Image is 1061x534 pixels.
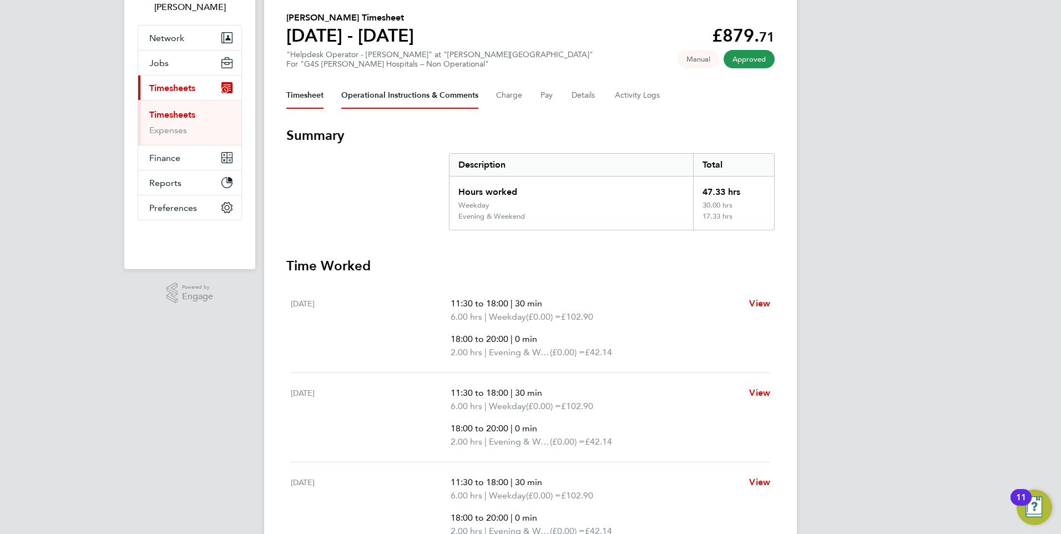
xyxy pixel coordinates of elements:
[585,436,612,447] span: £42.14
[484,347,487,357] span: |
[511,387,513,398] span: |
[749,298,770,309] span: View
[693,201,774,212] div: 30.00 hrs
[149,153,180,163] span: Finance
[749,477,770,487] span: View
[749,387,770,398] span: View
[286,59,593,69] div: For "G4S [PERSON_NAME] Hospitals – Non Operational"
[511,512,513,523] span: |
[511,477,513,487] span: |
[138,75,241,100] button: Timesheets
[749,386,770,400] a: View
[449,154,693,176] div: Description
[149,125,187,135] a: Expenses
[693,177,774,201] div: 47.33 hrs
[572,82,597,109] button: Details
[749,297,770,310] a: View
[561,490,593,501] span: £102.90
[724,50,775,68] span: This timesheet has been approved.
[182,292,213,301] span: Engage
[458,201,489,210] div: Weekday
[515,512,537,523] span: 0 min
[484,401,487,411] span: |
[526,490,561,501] span: (£0.00) =
[286,257,775,275] h3: Time Worked
[138,1,242,14] span: Catherine Rowland
[515,477,542,487] span: 30 min
[149,83,195,93] span: Timesheets
[511,298,513,309] span: |
[451,347,482,357] span: 2.00 hrs
[678,50,719,68] span: This timesheet was manually created.
[166,283,214,304] a: Powered byEngage
[693,212,774,230] div: 17.33 hrs
[484,436,487,447] span: |
[291,297,451,359] div: [DATE]
[515,387,542,398] span: 30 min
[149,203,197,213] span: Preferences
[511,334,513,344] span: |
[451,512,508,523] span: 18:00 to 20:00
[286,24,414,47] h1: [DATE] - [DATE]
[526,401,561,411] span: (£0.00) =
[540,82,554,109] button: Pay
[1016,497,1026,512] div: 11
[550,347,585,357] span: (£0.00) =
[138,170,241,195] button: Reports
[138,145,241,170] button: Finance
[138,195,241,220] button: Preferences
[341,82,478,109] button: Operational Instructions & Comments
[489,400,526,413] span: Weekday
[550,436,585,447] span: (£0.00) =
[286,82,324,109] button: Timesheet
[182,283,213,292] span: Powered by
[561,311,593,322] span: £102.90
[1017,490,1052,525] button: Open Resource Center, 11 new notifications
[489,435,550,449] span: Evening & Weekend
[615,82,661,109] button: Activity Logs
[286,127,775,144] h3: Summary
[451,436,482,447] span: 2.00 hrs
[515,334,537,344] span: 0 min
[515,423,537,434] span: 0 min
[138,231,242,249] img: fastbook-logo-retina.png
[458,212,525,221] div: Evening & Weekend
[759,29,775,45] span: 71
[138,51,241,75] button: Jobs
[489,310,526,324] span: Weekday
[138,231,242,249] a: Go to home page
[451,490,482,501] span: 6.00 hrs
[286,50,593,69] div: "Helpdesk Operator - [PERSON_NAME]" at "[PERSON_NAME][GEOGRAPHIC_DATA]"
[526,311,561,322] span: (£0.00) =
[451,401,482,411] span: 6.00 hrs
[451,298,508,309] span: 11:30 to 18:00
[749,476,770,489] a: View
[585,347,612,357] span: £42.14
[451,423,508,434] span: 18:00 to 20:00
[149,58,169,68] span: Jobs
[511,423,513,434] span: |
[149,178,181,188] span: Reports
[149,33,184,43] span: Network
[451,334,508,344] span: 18:00 to 20:00
[515,298,542,309] span: 30 min
[138,100,241,145] div: Timesheets
[712,25,775,46] app-decimal: £879.
[484,490,487,501] span: |
[291,386,451,449] div: [DATE]
[451,477,508,487] span: 11:30 to 18:00
[138,26,241,50] button: Network
[449,177,693,201] div: Hours worked
[149,109,195,120] a: Timesheets
[496,82,523,109] button: Charge
[484,311,487,322] span: |
[561,401,593,411] span: £102.90
[693,154,774,176] div: Total
[451,387,508,398] span: 11:30 to 18:00
[286,11,414,24] h2: [PERSON_NAME] Timesheet
[489,489,526,502] span: Weekday
[451,311,482,322] span: 6.00 hrs
[449,153,775,230] div: Summary
[489,346,550,359] span: Evening & Weekend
